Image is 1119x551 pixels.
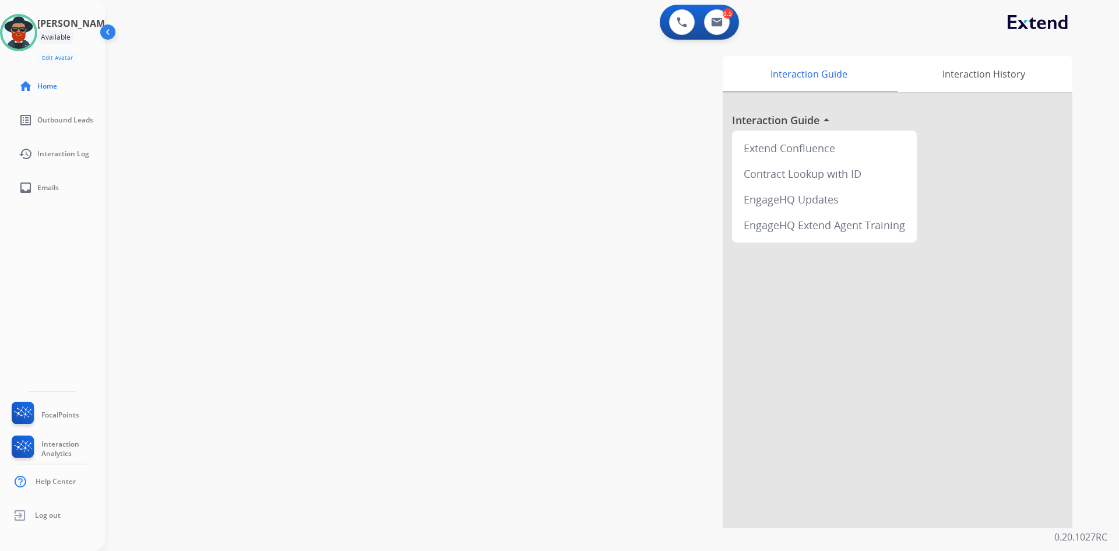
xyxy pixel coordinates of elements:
[41,410,79,420] span: FocalPoints
[41,440,105,458] span: Interaction Analytics
[37,149,89,159] span: Interaction Log
[37,16,113,30] h3: [PERSON_NAME]
[1054,530,1107,544] p: 0.20.1027RC
[737,135,912,161] div: Extend Confluence
[36,477,76,486] span: Help Center
[895,56,1072,92] div: Interaction History
[19,181,33,195] mat-icon: inbox
[19,113,33,127] mat-icon: list_alt
[9,402,79,429] a: FocalPoints
[723,8,733,19] div: 0.5
[9,436,105,462] a: Interaction Analytics
[37,30,74,44] div: Available
[37,115,93,125] span: Outbound Leads
[737,187,912,212] div: EngageHQ Updates
[19,147,33,161] mat-icon: history
[37,183,59,192] span: Emails
[37,82,57,91] span: Home
[37,51,78,65] button: Edit Avatar
[737,161,912,187] div: Contract Lookup with ID
[19,79,33,93] mat-icon: home
[723,56,895,92] div: Interaction Guide
[737,212,912,238] div: EngageHQ Extend Agent Training
[35,511,61,520] span: Log out
[2,16,35,49] img: avatar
